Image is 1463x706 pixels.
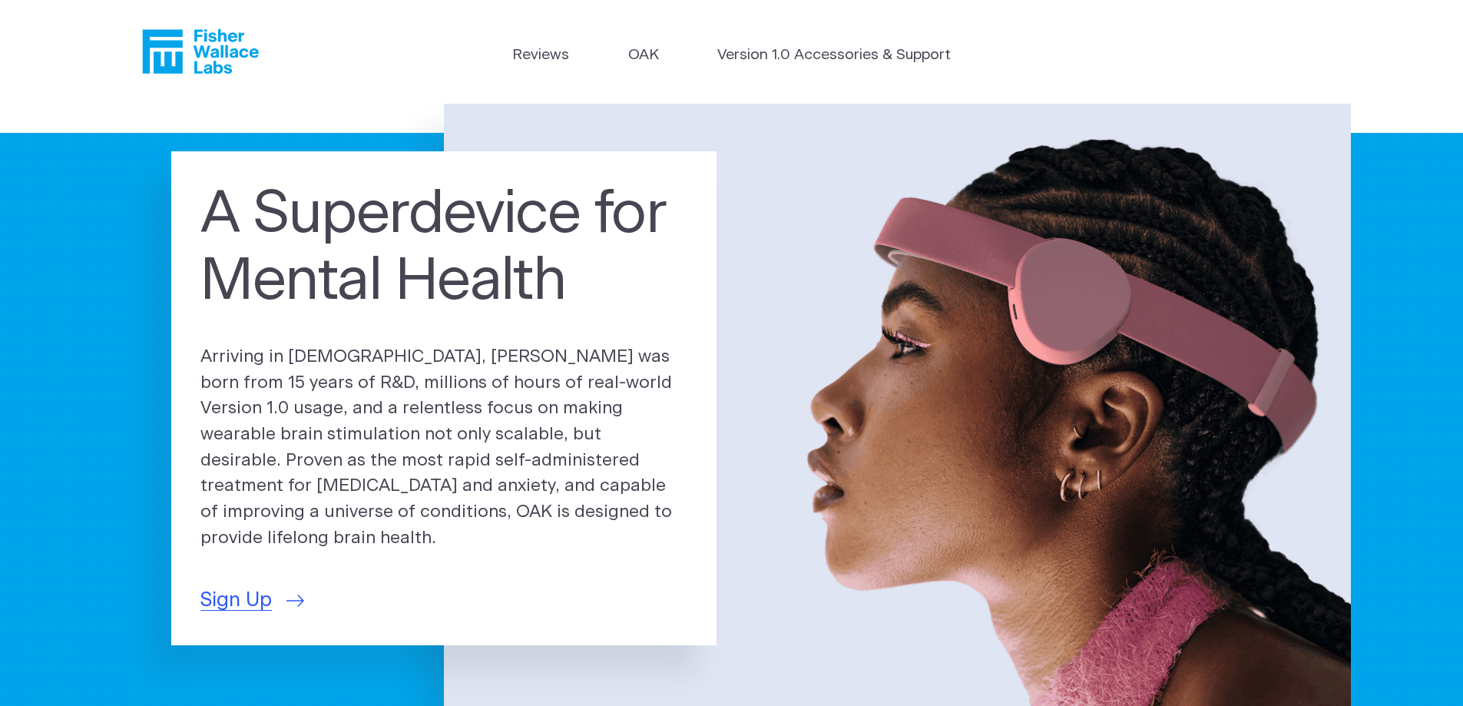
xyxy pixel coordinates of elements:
a: OAK [628,45,659,67]
span: Sign Up [200,585,272,615]
a: Sign Up [200,585,304,615]
a: Fisher Wallace [142,29,259,74]
a: Reviews [512,45,569,67]
a: Version 1.0 Accessories & Support [717,45,951,67]
p: Arriving in [DEMOGRAPHIC_DATA], [PERSON_NAME] was born from 15 years of R&D, millions of hours of... [200,344,687,552]
h1: A Superdevice for Mental Health [200,181,687,317]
